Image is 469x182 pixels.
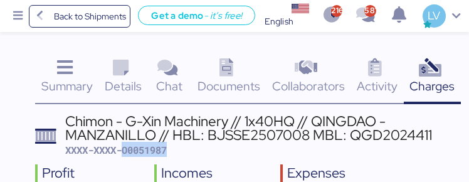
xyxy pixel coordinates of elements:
[265,15,293,28] div: English
[409,78,455,94] span: Charges
[29,5,131,28] a: Back to Shipments
[428,8,440,24] span: LV
[41,78,93,94] span: Summary
[65,114,434,142] div: Chimon - G-Xin Machinery // 1x40HQ // QINGDAO - MANZANILLO // HBL: BJSSE2507008 MBL: QGD2024411
[156,78,182,94] span: Chat
[54,9,126,24] span: Back to Shipments
[272,78,345,94] span: Collaborators
[8,6,29,27] button: Menu
[198,78,260,94] span: Documents
[105,78,142,94] span: Details
[65,144,167,156] span: XXXX-XXXX-O0051987
[357,78,398,94] span: Activity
